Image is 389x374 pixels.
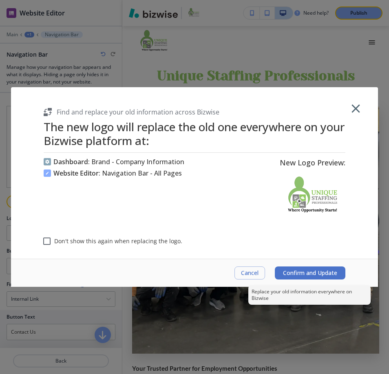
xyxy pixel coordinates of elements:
[283,270,337,276] span: Confirm and Update
[53,158,184,166] h6: : Brand - Company Information
[53,157,88,166] span: Dashboard
[53,169,99,178] span: Website Editor
[280,171,345,223] img: New Logo
[234,266,265,279] button: Cancel
[54,238,182,245] span: Don't show this again when replacing the logo.
[57,108,219,117] h5: Find and replace your old information across Bizwise
[44,120,345,147] h1: The new logo will replace the old one everywhere on your Bizwise platform at:
[241,270,259,276] span: Cancel
[275,266,345,279] button: Confirm and Update
[280,158,345,167] h6: New Logo Preview:
[53,169,182,177] h6: : Navigation Bar - All Pages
